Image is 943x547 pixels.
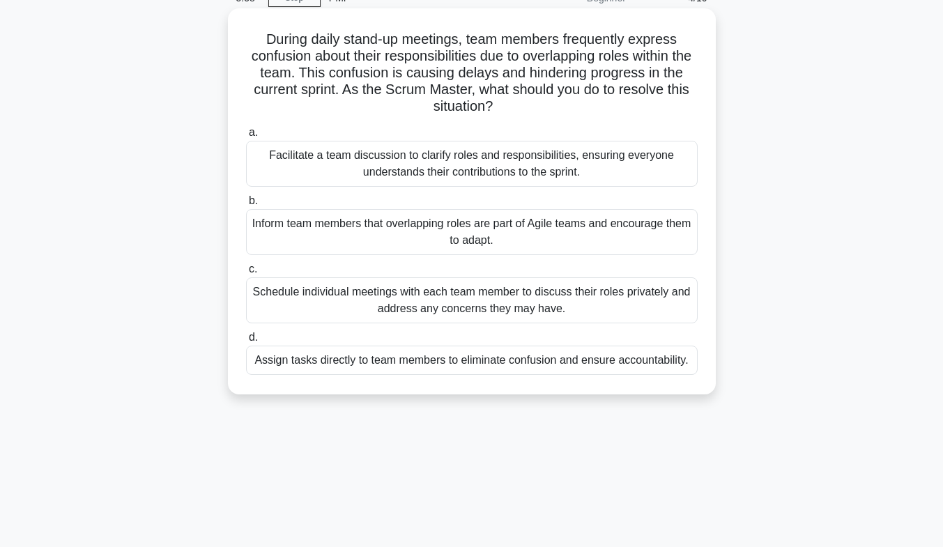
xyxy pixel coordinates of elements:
h5: During daily stand-up meetings, team members frequently express confusion about their responsibil... [245,31,699,116]
div: Assign tasks directly to team members to eliminate confusion and ensure accountability. [246,346,698,375]
div: Facilitate a team discussion to clarify roles and responsibilities, ensuring everyone understands... [246,141,698,187]
div: Inform team members that overlapping roles are part of Agile teams and encourage them to adapt. [246,209,698,255]
span: a. [249,126,258,138]
span: d. [249,331,258,343]
span: b. [249,194,258,206]
span: c. [249,263,257,275]
div: Schedule individual meetings with each team member to discuss their roles privately and address a... [246,277,698,323]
